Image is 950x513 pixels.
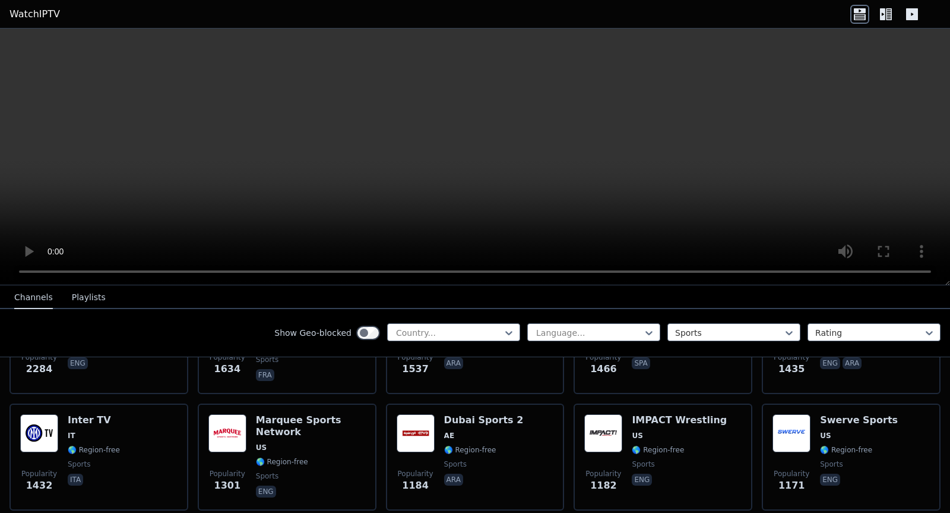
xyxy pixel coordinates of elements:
span: 1466 [590,362,617,376]
p: ara [444,357,463,369]
span: 1182 [590,479,617,493]
p: ara [444,474,463,486]
p: eng [256,486,276,498]
label: Show Geo-blocked [274,327,351,339]
span: 2284 [26,362,53,376]
p: eng [632,474,652,486]
span: US [256,443,267,452]
p: eng [68,357,88,369]
span: US [820,431,831,440]
span: Popularity [21,469,57,479]
span: Popularity [585,469,621,479]
span: 1537 [402,362,429,376]
p: ara [843,357,862,369]
span: 1432 [26,479,53,493]
a: WatchIPTV [9,7,60,21]
span: 🌎 Region-free [256,457,308,467]
h6: IMPACT Wrestling [632,414,727,426]
button: Channels [14,287,53,309]
span: 1435 [778,362,805,376]
p: spa [632,357,650,369]
span: Popularity [774,469,809,479]
h6: Inter TV [68,414,120,426]
p: ita [68,474,83,486]
span: Popularity [210,469,245,479]
span: sports [68,460,90,469]
span: 🌎 Region-free [632,445,684,455]
span: Popularity [398,353,433,362]
span: US [632,431,642,440]
span: Popularity [398,469,433,479]
button: Playlists [72,287,106,309]
span: Popularity [210,353,245,362]
img: Inter TV [20,414,58,452]
span: Popularity [21,353,57,362]
span: 1634 [214,362,241,376]
h6: Swerve Sports [820,414,898,426]
span: Popularity [774,353,809,362]
span: 1301 [214,479,241,493]
span: AE [444,431,454,440]
span: sports [632,460,654,469]
span: Popularity [585,353,621,362]
span: 🌎 Region-free [444,445,496,455]
span: IT [68,431,75,440]
p: fra [256,369,274,381]
img: Dubai Sports 2 [397,414,435,452]
p: eng [820,474,840,486]
p: eng [820,357,840,369]
span: sports [256,471,278,481]
img: Marquee Sports Network [208,414,246,452]
span: 🌎 Region-free [68,445,120,455]
span: 1184 [402,479,429,493]
img: IMPACT Wrestling [584,414,622,452]
span: sports [820,460,843,469]
h6: Marquee Sports Network [256,414,366,438]
img: Swerve Sports [772,414,810,452]
span: sports [256,355,278,364]
span: sports [444,460,467,469]
span: 🌎 Region-free [820,445,872,455]
h6: Dubai Sports 2 [444,414,524,426]
span: 1171 [778,479,805,493]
